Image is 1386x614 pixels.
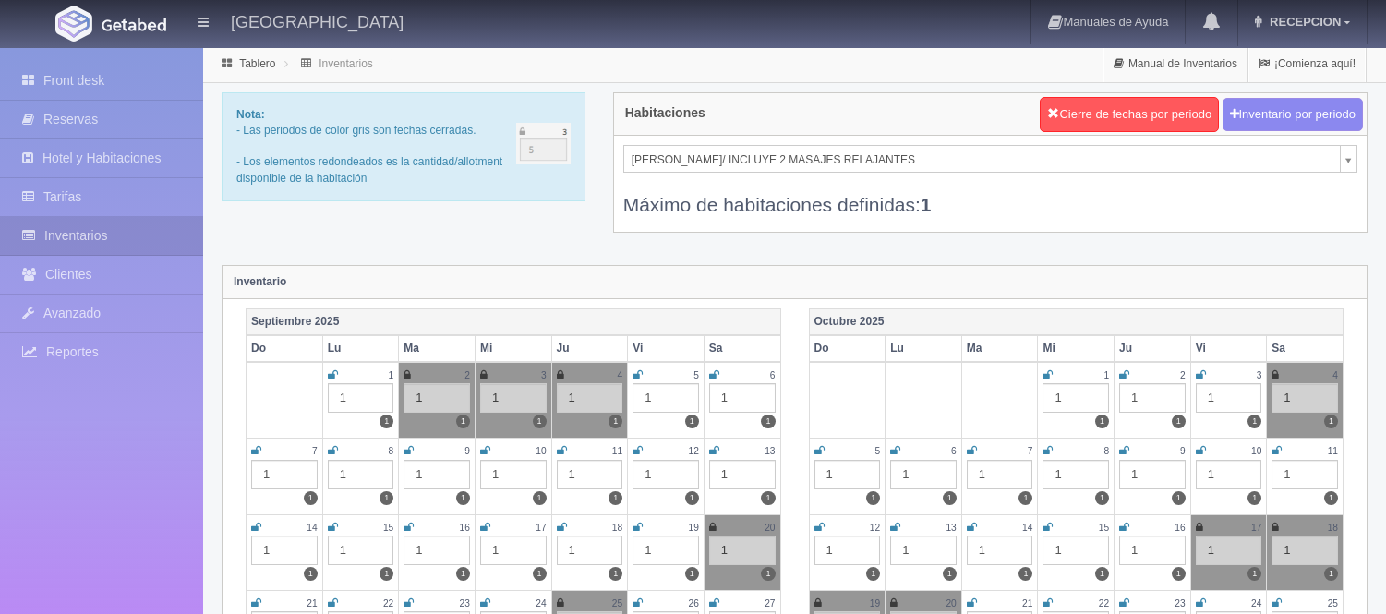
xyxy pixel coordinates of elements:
[328,536,394,565] div: 1
[251,536,318,565] div: 1
[460,598,470,608] small: 23
[533,415,547,428] label: 1
[1248,46,1366,82] a: ¡Comienza aquí!
[383,598,393,608] small: 22
[322,335,399,362] th: Lu
[633,460,699,489] div: 1
[231,9,404,32] h4: [GEOGRAPHIC_DATA]
[1267,335,1344,362] th: Sa
[765,598,775,608] small: 27
[1180,446,1186,456] small: 9
[1180,370,1186,380] small: 2
[693,370,699,380] small: 5
[623,173,1357,218] div: Máximo de habitaciones definidas:
[689,523,699,533] small: 19
[1324,415,1338,428] label: 1
[536,446,546,456] small: 10
[239,57,275,70] a: Tablero
[765,446,775,456] small: 13
[866,491,880,505] label: 1
[685,491,699,505] label: 1
[886,335,962,362] th: Lu
[1038,335,1115,362] th: Mi
[380,567,393,581] label: 1
[689,446,699,456] small: 12
[814,460,881,489] div: 1
[709,383,776,413] div: 1
[961,335,1038,362] th: Ma
[389,446,394,456] small: 8
[1272,383,1338,413] div: 1
[967,536,1033,565] div: 1
[460,523,470,533] small: 16
[304,491,318,505] label: 1
[1043,460,1109,489] div: 1
[1103,46,1247,82] a: Manual de Inventarios
[809,308,1344,335] th: Octubre 2025
[612,523,622,533] small: 18
[874,446,880,456] small: 5
[541,370,547,380] small: 3
[609,415,622,428] label: 1
[328,383,394,413] div: 1
[533,491,547,505] label: 1
[946,598,956,608] small: 20
[612,598,622,608] small: 25
[234,275,286,288] strong: Inventario
[1095,491,1109,505] label: 1
[1328,598,1338,608] small: 25
[464,370,470,380] small: 2
[1022,523,1032,533] small: 14
[866,567,880,581] label: 1
[1251,446,1261,456] small: 10
[1018,567,1032,581] label: 1
[1043,536,1109,565] div: 1
[456,567,470,581] label: 1
[1172,491,1186,505] label: 1
[1099,523,1109,533] small: 15
[304,567,318,581] label: 1
[633,536,699,565] div: 1
[870,598,880,608] small: 19
[1175,523,1185,533] small: 16
[1103,446,1109,456] small: 8
[557,536,623,565] div: 1
[480,536,547,565] div: 1
[943,491,957,505] label: 1
[1223,98,1363,132] button: Inventario por periodo
[1247,415,1261,428] label: 1
[1265,15,1341,29] span: RECEPCION
[1115,335,1191,362] th: Ju
[609,491,622,505] label: 1
[1018,491,1032,505] label: 1
[1040,97,1219,132] button: Cierre de fechas por periodo
[618,370,623,380] small: 4
[456,415,470,428] label: 1
[870,523,880,533] small: 12
[1324,567,1338,581] label: 1
[1272,460,1338,489] div: 1
[1332,370,1338,380] small: 4
[709,460,776,489] div: 1
[761,415,775,428] label: 1
[809,335,886,362] th: Do
[404,383,470,413] div: 1
[55,6,92,42] img: Getabed
[1328,523,1338,533] small: 18
[475,335,551,362] th: Mi
[623,145,1357,173] a: [PERSON_NAME]/ INCLUYE 2 MASAJES RELAJANTES
[1043,383,1109,413] div: 1
[404,536,470,565] div: 1
[1119,460,1186,489] div: 1
[380,415,393,428] label: 1
[628,335,705,362] th: Vi
[704,335,780,362] th: Sa
[814,536,881,565] div: 1
[319,57,373,70] a: Inventarios
[1028,446,1033,456] small: 7
[770,370,776,380] small: 6
[761,491,775,505] label: 1
[612,446,622,456] small: 11
[247,335,323,362] th: Do
[609,567,622,581] label: 1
